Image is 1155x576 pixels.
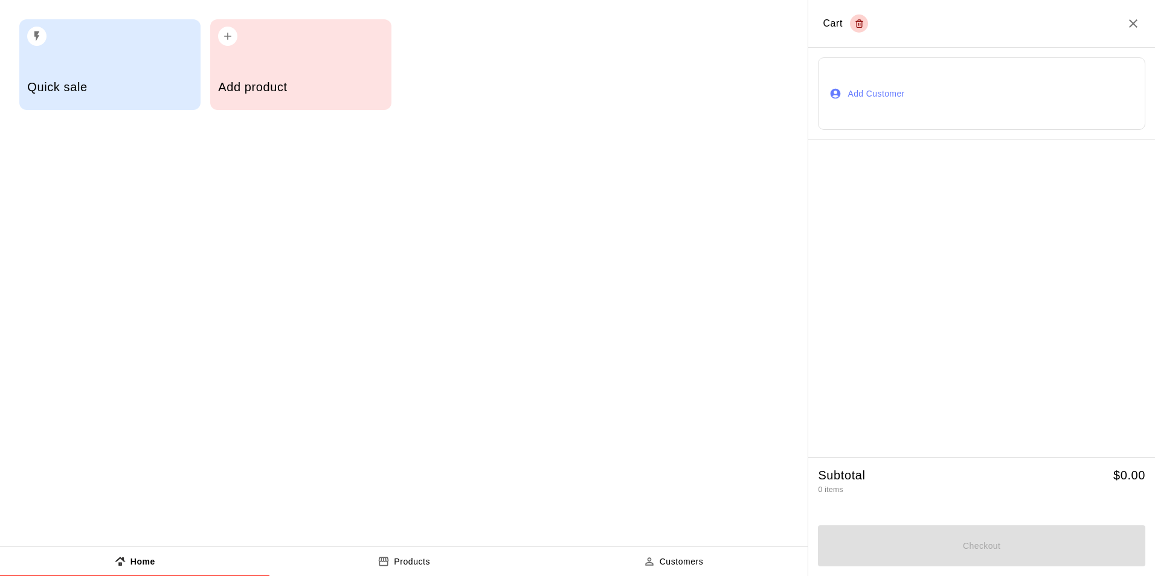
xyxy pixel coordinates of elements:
button: Empty cart [850,14,868,33]
p: Customers [660,555,704,568]
p: Products [394,555,430,568]
button: Quick sale [19,19,201,110]
div: Cart [823,14,868,33]
h5: Quick sale [27,79,192,95]
button: Add Customer [818,57,1145,130]
p: Home [130,555,155,568]
h5: Add product [218,79,383,95]
h5: Subtotal [818,467,865,484]
button: Close [1126,16,1141,31]
h5: $ 0.00 [1113,467,1145,484]
button: Add product [210,19,391,110]
span: 0 items [818,485,843,494]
